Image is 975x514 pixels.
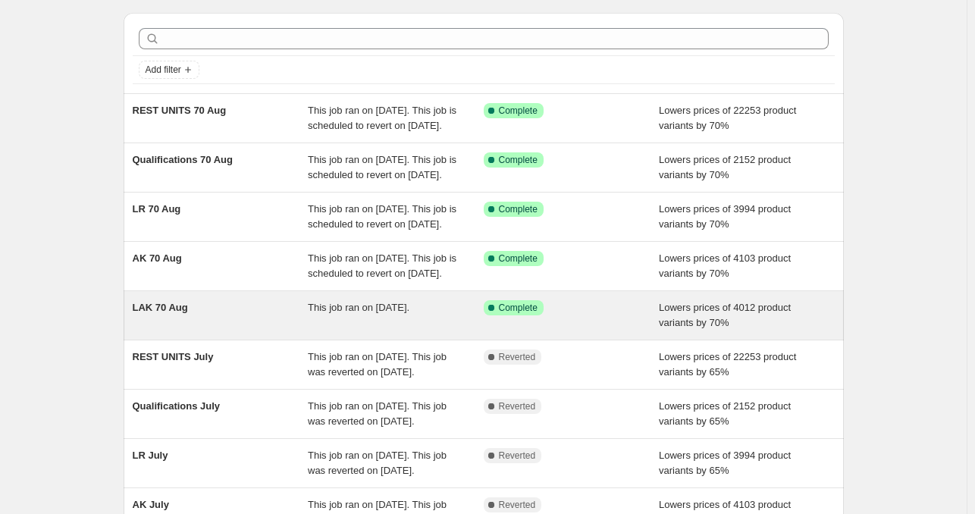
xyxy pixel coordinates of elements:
span: Complete [499,203,538,215]
span: This job ran on [DATE]. This job was reverted on [DATE]. [308,400,447,427]
span: Lowers prices of 22253 product variants by 70% [659,105,796,131]
span: Qualifications 70 Aug [133,154,233,165]
span: REST UNITS July [133,351,214,362]
span: Complete [499,105,538,117]
span: This job ran on [DATE]. This job was reverted on [DATE]. [308,450,447,476]
span: Reverted [499,400,536,412]
span: Lowers prices of 2152 product variants by 65% [659,400,791,427]
span: LAK 70 Aug [133,302,188,313]
span: Lowers prices of 4012 product variants by 70% [659,302,791,328]
span: Reverted [499,499,536,511]
span: Complete [499,302,538,314]
span: Lowers prices of 22253 product variants by 65% [659,351,796,378]
span: Add filter [146,64,181,76]
span: Lowers prices of 4103 product variants by 70% [659,252,791,279]
span: This job ran on [DATE]. This job is scheduled to revert on [DATE]. [308,252,456,279]
span: This job ran on [DATE]. This job was reverted on [DATE]. [308,351,447,378]
span: Qualifications July [133,400,221,412]
span: Reverted [499,450,536,462]
button: Add filter [139,61,199,79]
span: Lowers prices of 3994 product variants by 70% [659,203,791,230]
span: Complete [499,252,538,265]
span: Lowers prices of 2152 product variants by 70% [659,154,791,180]
span: Complete [499,154,538,166]
span: Lowers prices of 3994 product variants by 65% [659,450,791,476]
span: This job ran on [DATE]. [308,302,409,313]
span: AK July [133,499,169,510]
span: LR 70 Aug [133,203,181,215]
span: This job ran on [DATE]. This job is scheduled to revert on [DATE]. [308,105,456,131]
span: REST UNITS 70 Aug [133,105,227,116]
span: This job ran on [DATE]. This job is scheduled to revert on [DATE]. [308,154,456,180]
span: AK 70 Aug [133,252,182,264]
span: This job ran on [DATE]. This job is scheduled to revert on [DATE]. [308,203,456,230]
span: LR July [133,450,168,461]
span: Reverted [499,351,536,363]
